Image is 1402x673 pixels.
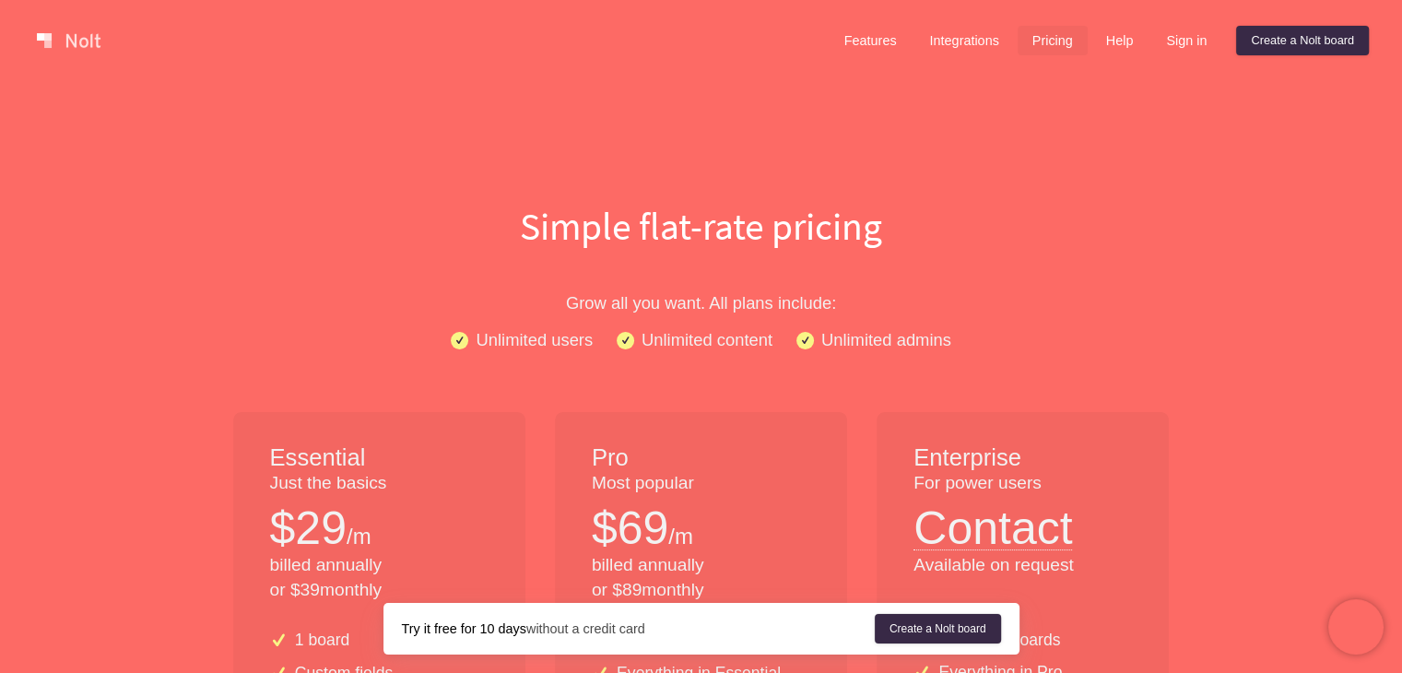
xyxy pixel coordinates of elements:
[913,471,1132,496] p: For power users
[270,442,489,475] h1: Essential
[913,553,1132,578] p: Available on request
[592,553,810,603] p: billed annually or $ 89 monthly
[830,26,912,55] a: Features
[642,326,772,353] p: Unlimited content
[270,553,489,603] p: billed annually or $ 39 monthly
[270,471,489,496] p: Just the basics
[875,614,1001,643] a: Create a Nolt board
[913,442,1132,475] h1: Enterprise
[402,620,875,638] div: without a credit card
[821,326,951,353] p: Unlimited admins
[402,621,526,636] strong: Try it free for 10 days
[1091,26,1149,55] a: Help
[668,521,693,552] p: /m
[112,289,1291,316] p: Grow all you want. All plans include:
[270,496,347,561] p: $ 29
[592,496,668,561] p: $ 69
[914,26,1013,55] a: Integrations
[1151,26,1221,55] a: Sign in
[1328,599,1384,655] iframe: Chatra live chat
[592,442,810,475] h1: Pro
[112,199,1291,253] h1: Simple flat-rate pricing
[347,521,371,552] p: /m
[1236,26,1369,55] a: Create a Nolt board
[913,496,1072,550] button: Contact
[592,471,810,496] p: Most popular
[476,326,593,353] p: Unlimited users
[1018,26,1088,55] a: Pricing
